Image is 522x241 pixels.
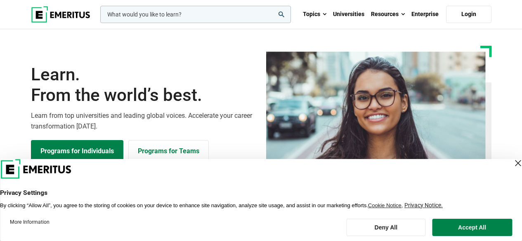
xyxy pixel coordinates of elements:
[128,140,209,162] a: Explore for Business
[31,140,123,162] a: Explore Programs
[266,51,486,181] img: Learn from the world's best
[31,85,256,105] span: From the world’s best.
[446,6,491,23] a: Login
[100,6,291,23] input: woocommerce-product-search-field-0
[31,110,256,131] p: Learn from top universities and leading global voices. Accelerate your career transformation [DATE].
[31,64,256,106] h1: Learn.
